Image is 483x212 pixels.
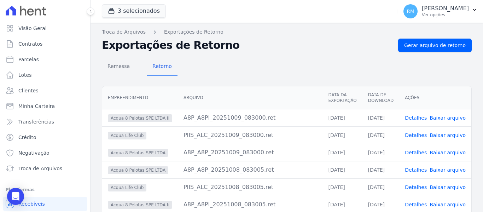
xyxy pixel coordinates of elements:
th: Empreendimento [102,86,178,109]
div: PIIS_ALC_20251009_083000.ret [184,131,317,139]
a: Baixar arquivo [430,150,466,155]
td: [DATE] [362,109,399,126]
a: Detalhes [405,150,427,155]
p: Ver opções [422,12,469,18]
a: Baixar arquivo [430,202,466,207]
div: PIIS_ALC_20251008_083005.ret [184,183,317,191]
span: Acqua 8 Pelotas SPE LTDA Ii [108,201,172,209]
td: [DATE] [322,161,362,178]
td: [DATE] [362,161,399,178]
span: Lotes [18,71,32,79]
a: Clientes [3,84,87,98]
a: Detalhes [405,132,427,138]
a: Recebíveis [3,197,87,211]
span: Remessa [103,59,134,73]
div: A8P_A8PI_20251009_083000.ret [184,114,317,122]
div: Plataformas [6,185,85,194]
a: Detalhes [405,167,427,173]
span: Acqua Life Club [108,184,146,191]
a: Retorno [147,58,178,76]
a: Troca de Arquivos [3,161,87,176]
a: Minha Carteira [3,99,87,113]
nav: Tab selector [102,58,178,76]
span: RM [407,9,414,14]
span: Recebíveis [18,200,45,207]
span: Negativação [18,149,50,156]
span: Acqua Life Club [108,132,146,139]
a: Baixar arquivo [430,115,466,121]
th: Ações [399,86,471,109]
a: Gerar arquivo de retorno [398,39,472,52]
div: A8P_A8P_20251008_083005.ret [184,166,317,174]
td: [DATE] [322,126,362,144]
span: Minha Carteira [18,103,55,110]
a: Exportações de Retorno [164,28,223,36]
a: Lotes [3,68,87,82]
a: Baixar arquivo [430,167,466,173]
h2: Exportações de Retorno [102,39,392,52]
th: Arquivo [178,86,323,109]
span: Retorno [148,59,176,73]
div: Open Intercom Messenger [7,188,24,205]
span: Acqua 8 Pelotas SPE LTDA [108,149,168,157]
div: A8P_A8P_20251009_083000.ret [184,148,317,157]
a: Contratos [3,37,87,51]
span: Acqua 8 Pelotas SPE LTDA [108,166,168,174]
a: Troca de Arquivos [102,28,146,36]
span: Contratos [18,40,42,47]
th: Data de Download [362,86,399,109]
span: Parcelas [18,56,39,63]
p: [PERSON_NAME] [422,5,469,12]
a: Parcelas [3,52,87,67]
a: Remessa [102,58,135,76]
td: [DATE] [322,144,362,161]
a: Detalhes [405,202,427,207]
a: Baixar arquivo [430,184,466,190]
td: [DATE] [362,126,399,144]
button: 3 selecionados [102,4,166,18]
nav: Breadcrumb [102,28,472,36]
a: Detalhes [405,184,427,190]
td: [DATE] [362,178,399,196]
td: [DATE] [362,144,399,161]
a: Visão Geral [3,21,87,35]
span: Clientes [18,87,38,94]
a: Baixar arquivo [430,132,466,138]
button: RM [PERSON_NAME] Ver opções [398,1,483,21]
span: Transferências [18,118,54,125]
div: A8P_A8PI_20251008_083005.ret [184,200,317,209]
span: Acqua 8 Pelotas SPE LTDA Ii [108,114,172,122]
td: [DATE] [322,109,362,126]
span: Troca de Arquivos [18,165,62,172]
a: Negativação [3,146,87,160]
a: Detalhes [405,115,427,121]
span: Crédito [18,134,36,141]
a: Transferências [3,115,87,129]
th: Data da Exportação [322,86,362,109]
a: Crédito [3,130,87,144]
span: Gerar arquivo de retorno [404,42,466,49]
td: [DATE] [322,178,362,196]
span: Visão Geral [18,25,47,32]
